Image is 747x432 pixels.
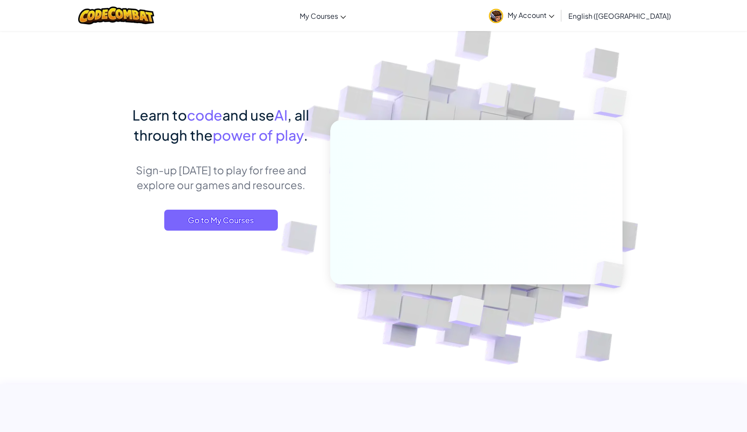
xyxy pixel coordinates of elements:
[295,4,350,28] a: My Courses
[132,106,187,124] span: Learn to
[484,2,559,29] a: My Account
[576,66,651,139] img: Overlap cubes
[300,11,338,21] span: My Courses
[463,65,526,130] img: Overlap cubes
[187,106,222,124] span: code
[274,106,287,124] span: AI
[580,243,645,307] img: Overlap cubes
[508,10,554,20] span: My Account
[125,162,317,192] p: Sign-up [DATE] to play for free and explore our games and resources.
[568,11,671,21] span: English ([GEOGRAPHIC_DATA])
[164,210,278,231] a: Go to My Courses
[222,106,274,124] span: and use
[304,126,308,144] span: .
[564,4,675,28] a: English ([GEOGRAPHIC_DATA])
[489,9,503,23] img: avatar
[78,7,155,24] img: CodeCombat logo
[213,126,304,144] span: power of play
[427,276,505,349] img: Overlap cubes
